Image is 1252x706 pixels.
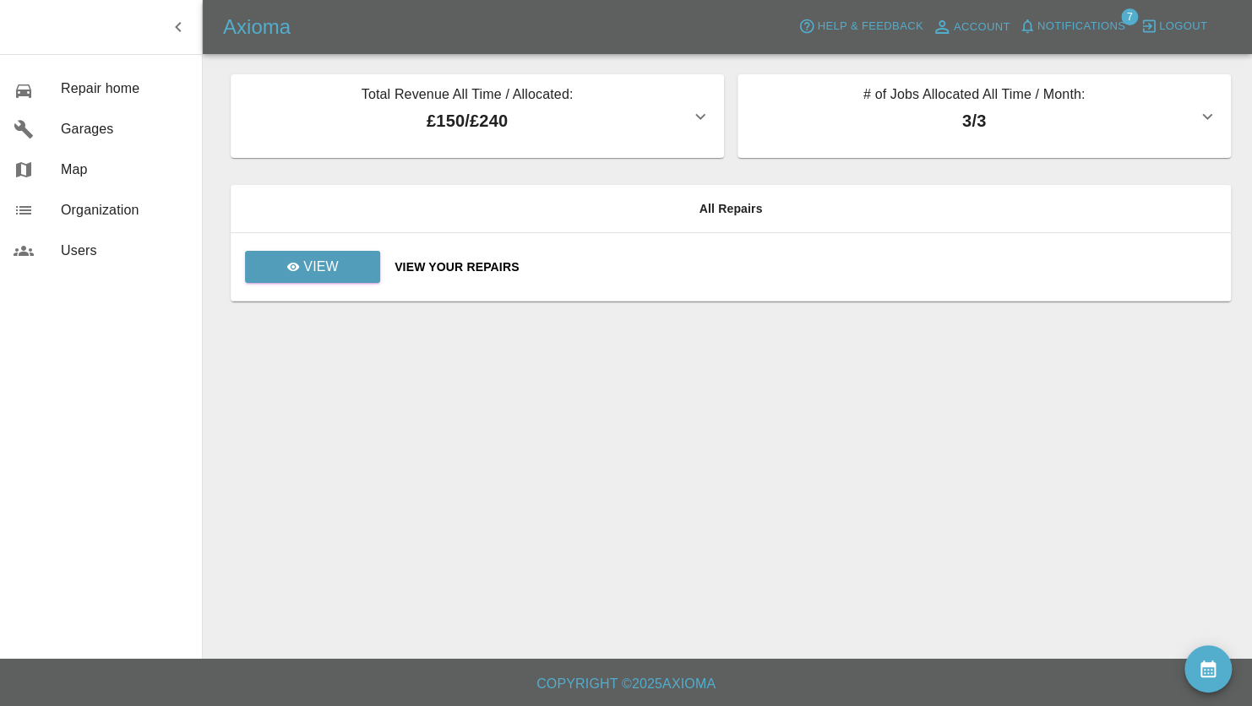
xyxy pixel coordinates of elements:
span: Organization [61,200,188,220]
button: # of Jobs Allocated All Time / Month:3/3 [738,74,1231,158]
th: All Repairs [231,185,1231,233]
span: Garages [61,119,188,139]
h5: Axioma [223,14,291,41]
p: # of Jobs Allocated All Time / Month: [751,84,1197,108]
a: View [245,251,380,283]
span: Notifications [1037,17,1125,36]
span: Account [954,18,1010,37]
span: Repair home [61,79,188,99]
button: Notifications [1015,14,1130,40]
span: Users [61,241,188,261]
p: £150 / £240 [244,108,690,133]
span: 7 [1121,8,1138,25]
a: Account [928,14,1015,41]
span: Help & Feedback [817,17,923,36]
p: View [303,257,339,277]
button: Logout [1136,14,1211,40]
h6: Copyright © 2025 Axioma [14,672,1238,696]
p: Total Revenue All Time / Allocated: [244,84,690,108]
span: Map [61,160,188,180]
a: View [244,259,381,273]
span: Logout [1159,17,1207,36]
button: Total Revenue All Time / Allocated:£150/£240 [231,74,724,158]
p: 3 / 3 [751,108,1197,133]
button: Help & Feedback [794,14,927,40]
button: availability [1184,645,1232,692]
a: View Your Repairs [395,258,1217,275]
